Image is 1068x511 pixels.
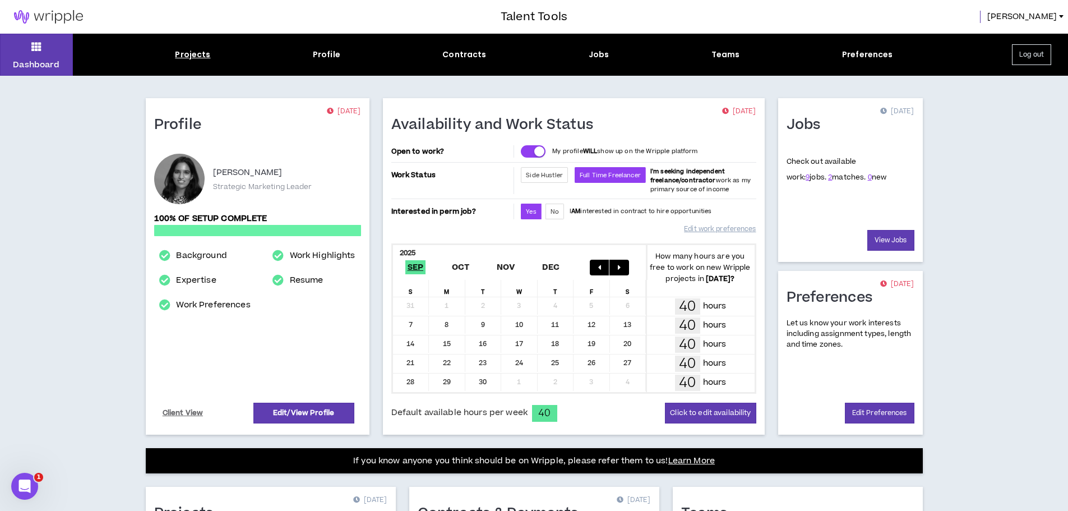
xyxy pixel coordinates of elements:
[391,407,528,419] span: Default available hours per week
[405,260,426,274] span: Sep
[540,260,562,274] span: Dec
[703,376,727,389] p: hours
[551,208,559,216] span: No
[213,166,283,179] p: [PERSON_NAME]
[706,274,734,284] b: [DATE] ?
[570,207,712,216] p: I interested in contract to hire opportunities
[650,167,751,194] span: work as my primary source of income
[806,172,826,182] span: jobs.
[11,473,38,500] iframe: Intercom live chat
[787,116,829,134] h1: Jobs
[391,167,512,183] p: Work Status
[722,106,756,117] p: [DATE]
[868,172,872,182] a: 0
[880,279,914,290] p: [DATE]
[327,106,360,117] p: [DATE]
[526,208,536,216] span: Yes
[176,298,250,312] a: Work Preferences
[787,318,914,351] p: Let us know your work interests including assignment types, length and time zones.
[501,280,538,297] div: W
[787,289,881,307] h1: Preferences
[583,147,598,155] strong: WILL
[828,172,832,182] a: 2
[880,106,914,117] p: [DATE]
[703,357,727,370] p: hours
[987,11,1057,23] span: [PERSON_NAME]
[617,495,650,506] p: [DATE]
[34,473,43,482] span: 1
[391,116,602,134] h1: Availability and Work Status
[353,495,387,506] p: [DATE]
[610,280,646,297] div: S
[213,182,312,192] p: Strategic Marketing Leader
[703,338,727,351] p: hours
[868,172,887,182] span: new
[552,147,697,156] p: My profile show up on the Wripple platform
[1012,44,1051,65] button: Log out
[571,207,580,215] strong: AM
[313,49,340,61] div: Profile
[154,116,210,134] h1: Profile
[391,147,512,156] p: Open to work?
[154,154,205,204] div: Ayesha R.
[429,280,465,297] div: M
[442,49,486,61] div: Contracts
[665,403,756,423] button: Click to edit availability
[650,167,725,185] b: I'm seeking independent freelance/contractor
[290,249,355,263] a: Work Highlights
[828,172,866,182] span: matches.
[393,280,429,297] div: S
[501,8,567,25] h3: Talent Tools
[161,403,205,423] a: Client View
[526,171,563,179] span: Side Hustler
[176,274,216,287] a: Expertise
[538,280,574,297] div: T
[867,230,914,251] a: View Jobs
[703,319,727,332] p: hours
[400,248,416,258] b: 2025
[290,274,323,287] a: Resume
[450,260,472,274] span: Oct
[711,49,740,61] div: Teams
[465,280,502,297] div: T
[253,403,354,423] a: Edit/View Profile
[494,260,517,274] span: Nov
[703,300,727,312] p: hours
[806,172,810,182] a: 9
[646,251,755,284] p: How many hours are you free to work on new Wripple projects in
[589,49,609,61] div: Jobs
[684,219,756,239] a: Edit work preferences
[353,454,715,468] p: If you know anyone you think should be on Wripple, please refer them to us!
[842,49,893,61] div: Preferences
[845,403,914,423] a: Edit Preferences
[175,49,210,61] div: Projects
[668,455,715,467] a: Learn More
[154,213,361,225] p: 100% of setup complete
[787,156,887,182] p: Check out available work:
[176,249,226,263] a: Background
[391,204,512,219] p: Interested in perm job?
[13,59,59,71] p: Dashboard
[574,280,610,297] div: F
